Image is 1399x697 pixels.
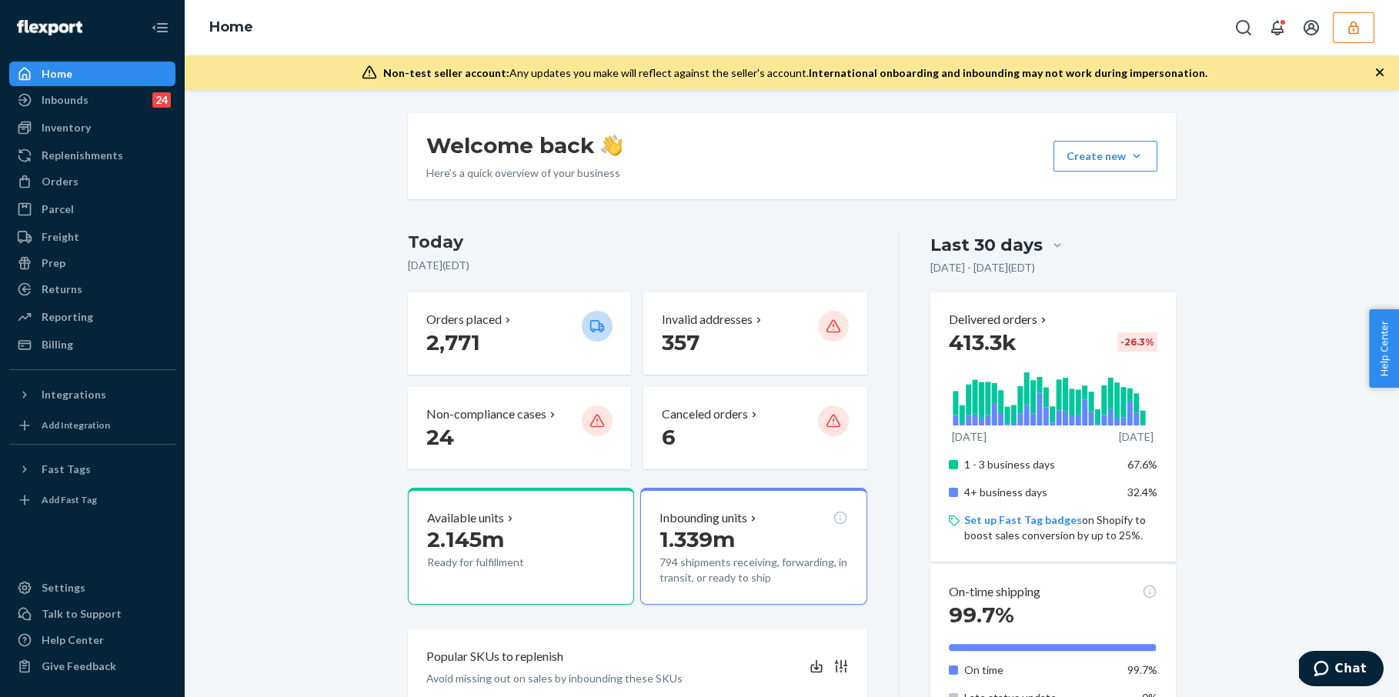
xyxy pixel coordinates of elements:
[1119,429,1154,445] p: [DATE]
[426,165,623,181] p: Here’s a quick overview of your business
[659,509,747,527] p: Inbounding units
[9,654,175,679] button: Give Feedback
[964,513,1082,526] a: Set up Fast Tag badges
[17,20,82,35] img: Flexport logo
[662,405,748,423] p: Canceled orders
[42,419,110,432] div: Add Integration
[9,488,175,512] a: Add Fast Tag
[9,197,175,222] a: Parcel
[152,92,171,108] div: 24
[408,258,867,273] p: [DATE] ( EDT )
[1127,663,1157,676] span: 99.7%
[9,62,175,86] a: Home
[408,488,634,605] button: Available units2.145mReady for fulfillment
[9,457,175,482] button: Fast Tags
[42,282,82,297] div: Returns
[9,143,175,168] a: Replenishments
[145,12,175,43] button: Close Navigation
[930,260,1035,275] p: [DATE] - [DATE] ( EDT )
[427,526,504,552] span: 2.145m
[9,225,175,249] a: Freight
[42,120,91,135] div: Inventory
[42,174,78,189] div: Orders
[383,65,1207,81] div: Any updates you make will reflect against the seller's account.
[964,485,1116,500] p: 4+ business days
[42,66,72,82] div: Home
[426,329,480,355] span: 2,771
[9,251,175,275] a: Prep
[1369,309,1399,388] button: Help Center
[42,255,65,271] div: Prep
[209,18,253,35] a: Home
[9,277,175,302] a: Returns
[9,305,175,329] a: Reporting
[197,5,265,50] ol: breadcrumbs
[42,606,122,622] div: Talk to Support
[1296,12,1327,43] button: Open account menu
[42,632,104,648] div: Help Center
[1127,485,1157,499] span: 32.4%
[1053,141,1157,172] button: Create new
[601,135,623,156] img: hand-wave emoji
[42,148,123,163] div: Replenishments
[426,132,623,159] h1: Welcome back
[952,429,987,445] p: [DATE]
[426,311,502,328] p: Orders placed
[964,457,1116,472] p: 1 - 3 business days
[662,311,753,328] p: Invalid addresses
[9,382,175,407] button: Integrations
[9,575,175,600] a: Settings
[42,493,97,506] div: Add Fast Tag
[643,387,866,469] button: Canceled orders 6
[964,512,1157,543] p: on Shopify to boost sales conversion by up to 25%.
[662,329,699,355] span: 357
[964,662,1116,678] p: On time
[930,233,1043,257] div: Last 30 days
[1262,12,1293,43] button: Open notifications
[9,628,175,652] a: Help Center
[1127,458,1157,471] span: 67.6%
[383,66,509,79] span: Non-test seller account:
[9,115,175,140] a: Inventory
[427,509,504,527] p: Available units
[426,405,546,423] p: Non-compliance cases
[1117,332,1157,352] div: -26.3 %
[42,659,116,674] div: Give Feedback
[662,424,676,450] span: 6
[1299,651,1384,689] iframe: Opens a widget where you can chat to one of our agents
[426,424,454,450] span: 24
[42,229,79,245] div: Freight
[949,311,1050,328] button: Delivered orders
[640,488,866,605] button: Inbounding units1.339m794 shipments receiving, forwarding, in transit, or ready to ship
[949,602,1014,628] span: 99.7%
[426,671,683,686] p: Avoid missing out on sales by inbounding these SKUs
[427,555,569,570] p: Ready for fulfillment
[42,337,73,352] div: Billing
[42,92,88,108] div: Inbounds
[42,580,85,595] div: Settings
[408,230,867,255] h3: Today
[643,292,866,375] button: Invalid addresses 357
[9,602,175,626] button: Talk to Support
[426,648,563,665] p: Popular SKUs to replenish
[9,332,175,357] a: Billing
[42,202,74,217] div: Parcel
[659,526,735,552] span: 1.339m
[949,329,1017,355] span: 413.3k
[42,309,93,325] div: Reporting
[408,387,631,469] button: Non-compliance cases 24
[42,462,91,477] div: Fast Tags
[949,583,1040,601] p: On-time shipping
[9,169,175,194] a: Orders
[1228,12,1259,43] button: Open Search Box
[9,413,175,438] a: Add Integration
[42,387,106,402] div: Integrations
[9,88,175,112] a: Inbounds24
[659,555,847,585] p: 794 shipments receiving, forwarding, in transit, or ready to ship
[809,66,1207,79] span: International onboarding and inbounding may not work during impersonation.
[408,292,631,375] button: Orders placed 2,771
